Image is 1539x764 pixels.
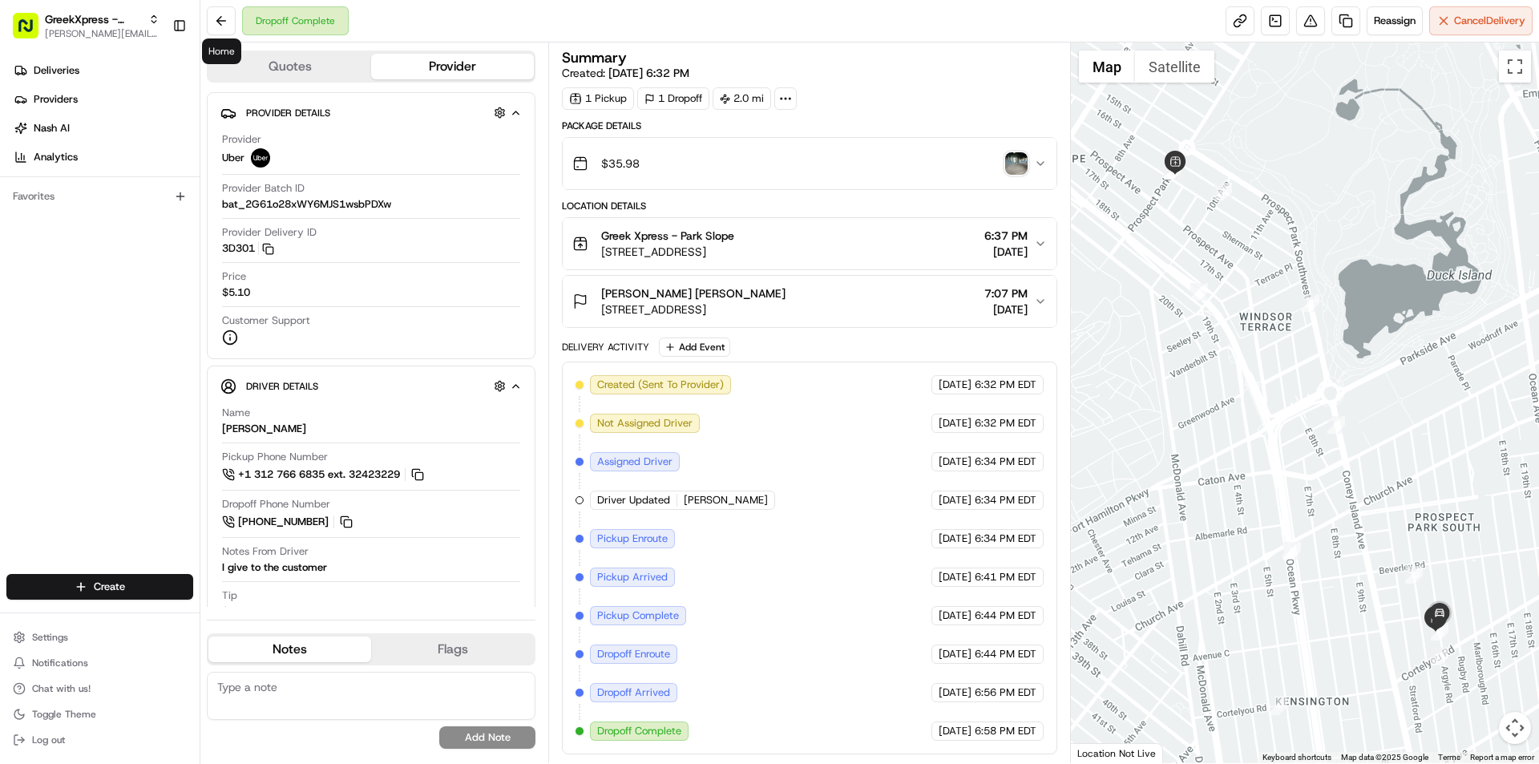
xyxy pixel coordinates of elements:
div: 12 [1431,623,1448,641]
span: [DATE] [939,532,971,546]
button: +1 312 766 6835 ext. 32423229 [222,466,426,483]
span: 6:32 PM EDT [975,378,1036,392]
span: Create [94,580,125,594]
span: Provider Delivery ID [222,225,317,240]
a: Open this area in Google Maps (opens a new window) [1075,742,1128,763]
span: Not Assigned Driver [597,416,693,431]
span: Pickup Enroute [597,532,668,546]
span: Provider Batch ID [222,181,305,196]
span: bat_2G61o28xWY6MJS1wsbPDXw [222,197,391,212]
span: [DATE] [939,608,971,623]
div: 2 [1283,542,1301,560]
span: Created (Sent To Provider) [597,378,724,392]
span: Price [222,269,246,284]
button: Add Event [659,338,730,357]
div: 11 [1431,648,1448,665]
span: Pickup Arrived [597,570,668,584]
span: Pickup Phone Number [222,450,328,464]
span: Created: [562,65,689,81]
span: Settings [32,631,68,644]
a: Analytics [6,144,200,170]
span: Providers [34,92,78,107]
span: [DATE] [939,455,971,469]
img: Google [1075,742,1128,763]
span: $35.98 [601,156,640,172]
span: Provider Details [246,107,330,119]
span: Dropoff Arrived [597,685,670,700]
button: [PERSON_NAME][EMAIL_ADDRESS][DOMAIN_NAME] [45,27,160,40]
div: Favorites [6,184,193,209]
span: Name [222,406,250,420]
button: GreekXpress - Park Slope [45,11,142,27]
span: [DATE] [939,416,971,431]
span: Toggle Theme [32,708,96,721]
div: 1 Dropoff [637,87,709,110]
span: [DATE] [939,647,971,661]
button: GreekXpress - Park Slope[PERSON_NAME][EMAIL_ADDRESS][DOMAIN_NAME] [6,6,166,45]
img: uber-new-logo.jpeg [251,148,270,168]
span: [PERSON_NAME] [PERSON_NAME] [601,285,786,301]
span: Assigned Driver [597,455,673,469]
span: Dropoff Phone Number [222,497,330,511]
span: Greek Xpress - Park Slope [601,228,734,244]
span: Driver Updated [597,493,670,507]
span: [PHONE_NUMBER] [238,515,329,529]
button: Show street map [1079,51,1135,83]
div: 9 [1327,416,1345,434]
button: Settings [6,626,193,649]
button: Driver Details [220,373,522,399]
span: Uber [222,151,244,165]
span: Provider [222,132,261,147]
button: CancelDelivery [1429,6,1533,35]
span: Tip [222,588,237,603]
div: Home [202,38,241,64]
div: 1 Pickup [562,87,634,110]
span: Map data ©2025 Google [1341,753,1428,762]
div: Location Not Live [1071,743,1163,763]
button: $35.98photo_proof_of_delivery image [563,138,1056,189]
button: Reassign [1367,6,1423,35]
span: [STREET_ADDRESS] [601,244,734,260]
div: 10 [1405,566,1423,584]
span: 6:44 PM EDT [975,647,1036,661]
h3: Summary [562,51,627,65]
div: 8 [1302,294,1319,312]
span: 7:07 PM [984,285,1028,301]
button: Toggle Theme [6,703,193,726]
div: 7 [1214,183,1232,200]
div: 2.0 mi [713,87,771,110]
span: [DATE] [939,685,971,700]
span: Nash AI [34,121,70,135]
button: Map camera controls [1499,712,1531,744]
div: 3 [1190,283,1208,301]
span: Log out [32,734,65,746]
span: Reassign [1374,14,1416,28]
span: 6:58 PM EDT [975,724,1036,738]
div: 1 [1270,697,1287,715]
a: Deliveries [6,58,200,83]
a: Providers [6,87,200,112]
button: Notifications [6,652,193,674]
span: [DATE] [984,244,1028,260]
img: photo_proof_of_delivery image [1005,152,1028,175]
span: [DATE] [939,493,971,507]
span: Notifications [32,657,88,669]
button: Greek Xpress - Park Slope[STREET_ADDRESS]6:37 PM[DATE] [563,218,1056,269]
a: Terms [1438,753,1460,762]
button: [PERSON_NAME] [PERSON_NAME][STREET_ADDRESS]7:07 PM[DATE] [563,276,1056,327]
div: $5.00 [222,604,250,619]
span: Dropoff Enroute [597,647,670,661]
span: 6:34 PM EDT [975,532,1036,546]
a: [PHONE_NUMBER] [222,513,355,531]
span: +1 312 766 6835 ext. 32423229 [238,467,400,482]
button: 3D301 [222,241,274,256]
span: Customer Support [222,313,310,328]
span: 6:34 PM EDT [975,455,1036,469]
span: Dropoff Complete [597,724,681,738]
span: 6:32 PM EDT [975,416,1036,431]
div: Delivery Activity [562,341,649,354]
